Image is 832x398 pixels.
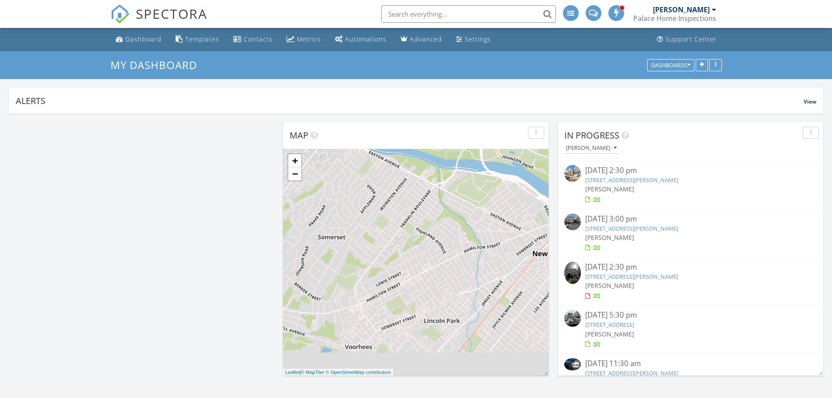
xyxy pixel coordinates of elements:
div: Palace Home Inspections [633,14,716,23]
a: [DATE] 2:30 pm [STREET_ADDRESS][PERSON_NAME] [PERSON_NAME] [564,165,817,204]
img: The Best Home Inspection Software - Spectora [110,4,130,24]
button: Dashboards [647,59,694,71]
a: [STREET_ADDRESS][PERSON_NAME] [585,225,678,232]
a: [DATE] 3:00 pm [STREET_ADDRESS][PERSON_NAME] [PERSON_NAME] [564,214,817,253]
div: Templates [185,35,219,43]
a: Templates [172,31,223,48]
div: Advanced [410,35,442,43]
div: [PERSON_NAME] [653,5,710,14]
span: [PERSON_NAME] [585,233,634,242]
a: [DATE] 5:30 pm [STREET_ADDRESS] [PERSON_NAME] [564,310,817,349]
span: Map [290,129,308,141]
div: [DATE] 5:30 pm [585,310,796,321]
img: 9563526%2Fcover_photos%2FsVGCtyKifJKaCUIMPfQ9%2Fsmall.jpg [564,358,581,371]
span: [PERSON_NAME] [585,281,634,290]
div: Automations [345,35,387,43]
img: streetview [564,214,581,230]
div: Dashboards [651,62,690,68]
a: [DATE] 11:30 am [STREET_ADDRESS][PERSON_NAME] [PERSON_NAME] [564,358,817,397]
a: SPECTORA [110,12,207,30]
div: [DATE] 2:30 pm [585,165,796,176]
a: © OpenStreetMap contributors [326,370,391,375]
a: Settings [452,31,494,48]
span: SPECTORA [136,4,207,23]
div: | [283,369,393,376]
div: [PERSON_NAME] [566,145,617,151]
img: streetview [564,165,581,182]
a: Advanced [397,31,445,48]
a: Metrics [283,31,325,48]
a: Zoom in [288,154,301,167]
input: Search everything... [381,5,556,23]
a: Zoom out [288,167,301,180]
a: [STREET_ADDRESS][PERSON_NAME] [585,273,678,280]
a: Contacts [230,31,276,48]
div: [DATE] 3:00 pm [585,214,796,225]
div: Metrics [297,35,321,43]
span: View [804,98,816,105]
a: Support Center [653,31,720,48]
span: [PERSON_NAME] [585,185,634,193]
a: Automations (Advanced) [331,31,390,48]
a: © MapTiler [301,370,325,375]
img: streetview [564,310,581,326]
iframe: Intercom live chat [802,368,823,389]
div: Contacts [244,35,273,43]
a: Dashboard [112,31,165,48]
a: My Dashboard [110,58,204,72]
span: [PERSON_NAME] [585,330,634,338]
div: Settings [465,35,491,43]
a: Leaflet [285,370,300,375]
div: Dashboard [125,35,162,43]
button: [PERSON_NAME] [564,142,618,154]
a: [STREET_ADDRESS] [585,321,634,329]
div: [DATE] 2:30 pm [585,262,796,273]
a: [DATE] 2:30 pm [STREET_ADDRESS][PERSON_NAME] [PERSON_NAME] [564,262,817,301]
div: [DATE] 11:30 am [585,358,796,369]
a: [STREET_ADDRESS][PERSON_NAME] [585,176,678,184]
img: 9563382%2Fcover_photos%2FhnLFHZVb7sb7Oe6dblfV%2Fsmall.jpg [564,262,581,284]
div: Support Center [666,35,717,43]
a: [STREET_ADDRESS][PERSON_NAME] [585,369,678,377]
span: In Progress [564,129,619,141]
div: Alerts [16,95,804,107]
